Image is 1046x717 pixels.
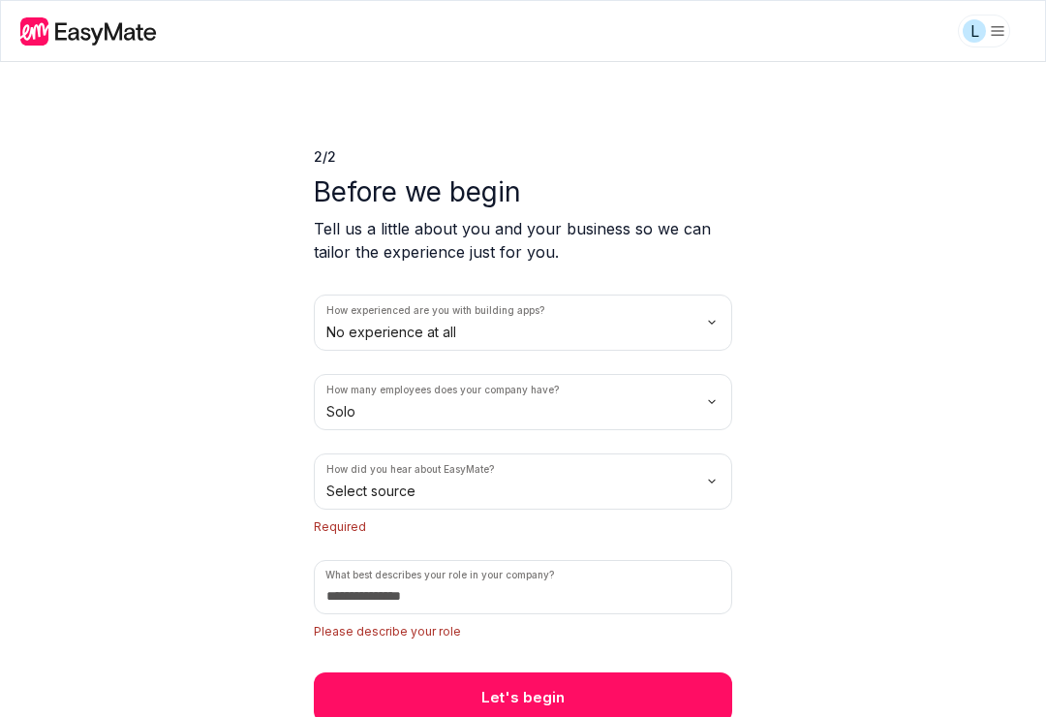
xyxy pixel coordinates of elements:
p: Please describe your role [314,622,732,641]
label: How experienced are you with building apps? [326,303,544,318]
label: How did you hear about EasyMate? [326,462,494,477]
p: Required [314,517,732,537]
p: Tell us a little about you and your business so we can tailor the experience just for you. [314,217,732,264]
p: Before we begin [314,174,732,209]
label: How many employees does your company have? [326,383,559,397]
p: 2 / 2 [314,147,732,167]
div: L [963,19,986,43]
